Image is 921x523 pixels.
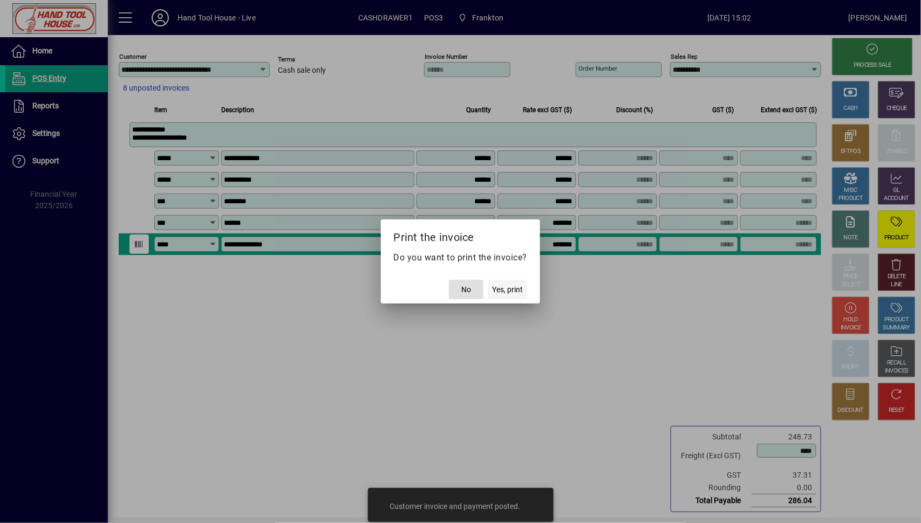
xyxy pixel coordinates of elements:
[381,219,541,251] h2: Print the invoice
[492,284,523,295] span: Yes, print
[394,251,528,264] p: Do you want to print the invoice?
[449,280,483,299] button: No
[461,284,471,295] span: No
[488,280,527,299] button: Yes, print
